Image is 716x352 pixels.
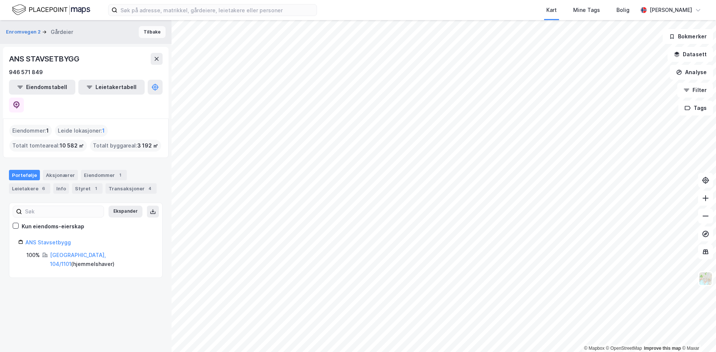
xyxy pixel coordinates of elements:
[679,316,716,352] div: Kontrollprogram for chat
[12,3,90,16] img: logo.f888ab2527a4732fd821a326f86c7f29.svg
[102,126,105,135] span: 1
[117,4,317,16] input: Søk på adresse, matrikkel, gårdeiere, leietakere eller personer
[40,185,47,192] div: 6
[51,28,73,37] div: Gårdeier
[90,140,161,152] div: Totalt byggareal :
[616,6,629,15] div: Bolig
[678,101,713,115] button: Tags
[644,346,681,351] a: Improve this map
[9,68,43,77] div: 946 571 849
[72,183,103,194] div: Styret
[677,83,713,98] button: Filter
[78,80,145,95] button: Leietakertabell
[668,47,713,62] button: Datasett
[25,239,71,245] a: ANS Stavsetbygg
[137,141,158,150] span: 3 192 ㎡
[584,346,604,351] a: Mapbox
[670,65,713,80] button: Analyse
[9,183,50,194] div: Leietakere
[6,28,42,36] button: Enromvegen 2
[43,170,78,180] div: Aksjonærer
[109,206,142,218] button: Ekspander
[22,222,84,231] div: Kun eiendoms-eierskap
[60,141,84,150] span: 10 582 ㎡
[55,125,108,137] div: Leide lokasjoner :
[698,272,713,286] img: Z
[50,251,153,269] div: ( hjemmelshaver )
[573,6,600,15] div: Mine Tags
[53,183,69,194] div: Info
[9,80,75,95] button: Eiendomstabell
[26,251,40,260] div: 100%
[679,316,716,352] iframe: Chat Widget
[9,140,87,152] div: Totalt tomteareal :
[81,170,127,180] div: Eiendommer
[116,171,124,179] div: 1
[50,252,106,267] a: [GEOGRAPHIC_DATA], 104/1101
[92,185,100,192] div: 1
[9,170,40,180] div: Portefølje
[606,346,642,351] a: OpenStreetMap
[546,6,557,15] div: Kart
[106,183,157,194] div: Transaksjoner
[46,126,49,135] span: 1
[146,185,154,192] div: 4
[650,6,692,15] div: [PERSON_NAME]
[9,53,81,65] div: ANS STAVSETBYGG
[139,26,166,38] button: Tilbake
[9,125,52,137] div: Eiendommer :
[22,206,104,217] input: Søk
[663,29,713,44] button: Bokmerker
